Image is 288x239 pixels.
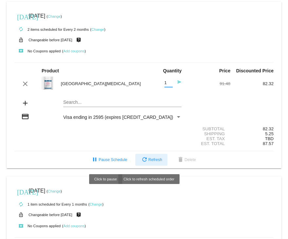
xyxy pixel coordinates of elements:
mat-icon: [DATE] [17,188,25,195]
button: Pause Schedule [86,154,132,166]
small: ( ) [47,189,62,193]
mat-icon: [DATE] [17,12,25,20]
small: ( ) [62,49,86,53]
small: ( ) [47,14,62,18]
small: ( ) [88,202,104,206]
a: Add coupons [63,224,85,228]
small: 2 items scheduled for Every 2 months [14,28,89,31]
strong: Product [42,68,59,73]
mat-icon: lock_open [17,36,25,44]
mat-icon: live_help [75,211,83,219]
span: Delete [177,157,196,162]
mat-icon: clear [21,80,29,88]
small: ( ) [90,28,106,31]
input: Search... [63,100,182,105]
div: [GEOGRAPHIC_DATA][MEDICAL_DATA] [58,81,144,86]
strong: Discounted Price [236,68,274,73]
small: 1 item scheduled for Every 1 months [14,202,87,206]
mat-icon: autorenew [17,26,25,33]
small: No Coupons applied [14,224,61,228]
mat-icon: autorenew [17,201,25,209]
a: Change [91,28,104,31]
div: Est. Tax [187,136,230,141]
small: No Coupons applied [14,49,61,53]
strong: Price [219,68,230,73]
mat-icon: live_help [75,36,83,44]
mat-icon: add [21,99,29,107]
mat-select: Payment Method [63,115,182,120]
mat-icon: credit_card [21,113,29,120]
span: Visa ending in 2595 (expires [CREDIT_CARD_DATA]) [63,115,173,120]
a: Change [48,189,61,193]
span: 87.57 [263,141,274,146]
div: Est. Total [187,141,230,146]
strong: Quantity [163,68,182,73]
small: ( ) [62,224,86,228]
div: 82.32 [230,81,274,86]
span: TBD [265,136,274,141]
mat-icon: local_play [17,47,25,55]
span: Pause Schedule [91,157,127,162]
div: Shipping [187,131,230,136]
img: Neuro-Medulla-Complex-label.png [42,77,56,90]
div: 91.48 [187,81,230,86]
mat-icon: delete [177,156,184,164]
small: Changeable before [DATE] [29,38,72,42]
span: 5.25 [265,131,274,136]
div: 82.32 [230,126,274,131]
span: Refresh [141,157,162,162]
mat-icon: send [174,80,182,88]
input: Quantity [164,81,173,85]
mat-icon: local_play [17,222,25,230]
small: Changeable before [DATE] [29,213,72,217]
a: Add coupons [63,49,85,53]
a: Change [48,14,61,18]
a: Change [89,202,102,206]
mat-icon: pause [91,156,99,164]
mat-icon: lock_open [17,211,25,219]
mat-icon: refresh [141,156,148,164]
button: Delete [171,154,201,166]
div: Subtotal [187,126,230,131]
button: Refresh [135,154,167,166]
